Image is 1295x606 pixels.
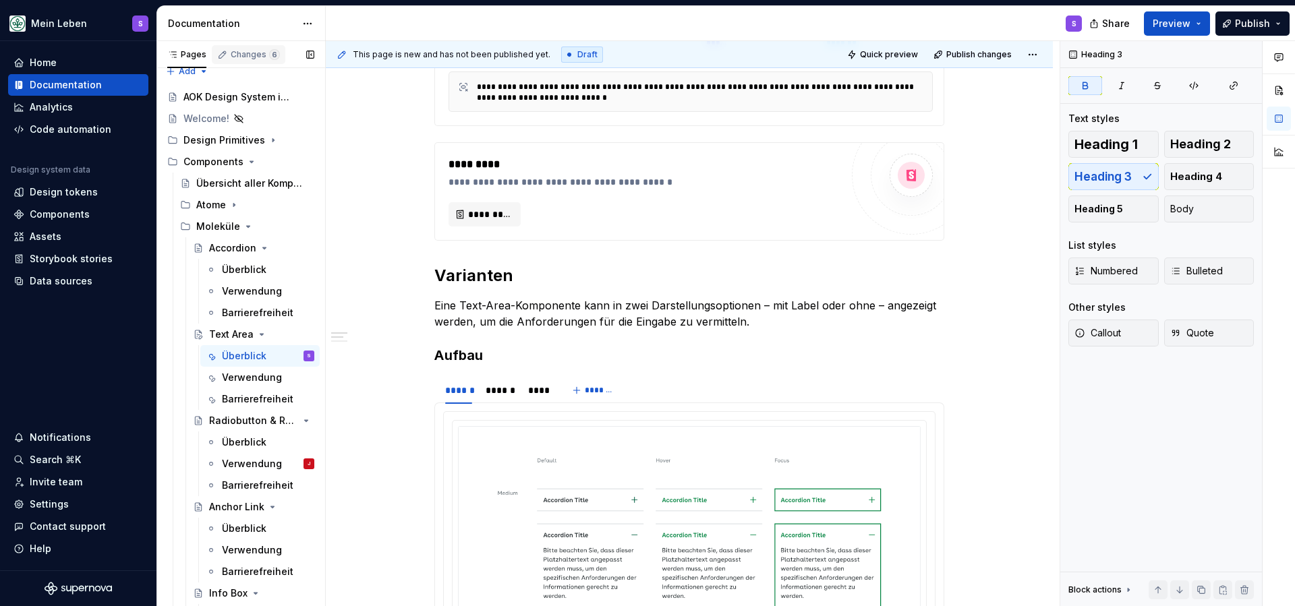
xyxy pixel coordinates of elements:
[1068,301,1126,314] div: Other styles
[8,204,148,225] a: Components
[30,453,81,466] div: Search ⌘K
[8,449,148,471] button: Search ⌘K
[188,496,320,518] a: Anchor Link
[183,90,295,104] div: AOK Design System in Arbeit
[222,457,282,471] div: Verwendung
[1102,17,1130,30] span: Share
[30,520,106,533] div: Contact support
[222,306,293,320] div: Barrierefreiheit
[8,270,148,292] a: Data sources
[8,538,148,559] button: Help
[162,108,320,129] a: Welcome!
[30,542,51,555] div: Help
[1170,326,1214,340] span: Quote
[200,561,320,582] a: Barrierefreiheit
[31,17,87,30] div: Mein Leben
[11,164,90,175] div: Design system data
[200,259,320,280] a: Überblick
[196,220,240,233] div: Moleküle
[1068,580,1134,599] div: Block actions
[200,388,320,410] a: Barrierefreiheit
[188,324,320,345] a: Text Area
[222,263,266,276] div: Überblick
[175,173,320,194] a: Übersicht aller Komponenten
[200,367,320,388] a: Verwendung
[1164,195,1255,222] button: Body
[200,345,320,367] a: ÜberblickS
[1083,11,1139,36] button: Share
[1153,17,1190,30] span: Preview
[1072,18,1076,29] div: S
[1074,138,1138,151] span: Heading 1
[30,252,113,266] div: Storybook stories
[1068,239,1116,252] div: List styles
[30,208,90,221] div: Components
[1068,131,1159,158] button: Heading 1
[8,52,148,73] a: Home
[8,226,148,247] a: Assets
[222,435,266,449] div: Überblick
[30,431,91,444] div: Notifications
[168,17,295,30] div: Documentation
[30,78,102,92] div: Documentation
[200,453,320,475] a: VerwendungJ
[30,123,111,136] div: Code automation
[1170,170,1222,183] span: Heading 4
[222,522,266,535] div: Überblick
[30,475,82,489] div: Invite team
[1068,195,1159,222] button: Heading 5
[577,49,598,60] span: Draft
[307,349,311,363] div: S
[209,241,256,255] div: Accordion
[222,349,266,363] div: Überblick
[45,582,112,595] svg: Supernova Logo
[1074,264,1138,278] span: Numbered
[1068,584,1122,595] div: Block actions
[222,543,282,557] div: Verwendung
[1164,257,1255,284] button: Bulleted
[200,280,320,302] a: Verwendung
[1164,131,1255,158] button: Heading 2
[222,284,282,298] div: Verwendung
[434,347,483,363] strong: Aufbau
[8,119,148,140] a: Code automation
[138,18,143,29] div: S
[183,112,229,125] div: Welcome!
[179,66,196,77] span: Add
[200,431,320,453] a: Überblick
[1068,257,1159,284] button: Numbered
[162,129,320,151] div: Design Primitives
[946,49,1012,60] span: Publish changes
[196,198,226,212] div: Atome
[8,74,148,96] a: Documentation
[209,328,254,341] div: Text Area
[209,500,264,514] div: Anchor Link
[175,194,320,216] div: Atome
[353,49,550,60] span: This page is new and has not been published yet.
[1144,11,1210,36] button: Preview
[434,265,944,286] h2: Varianten
[1068,320,1159,346] button: Callout
[167,49,206,60] div: Pages
[183,155,243,169] div: Components
[8,493,148,515] a: Settings
[8,516,148,537] button: Contact support
[209,414,298,427] div: Radiobutton & Radiobutton Group
[162,86,320,108] a: AOK Design System in Arbeit
[30,100,73,114] div: Analytics
[30,185,98,199] div: Design tokens
[30,497,69,511] div: Settings
[222,479,293,492] div: Barrierefreiheit
[929,45,1018,64] button: Publish changes
[1170,138,1231,151] span: Heading 2
[8,248,148,270] a: Storybook stories
[175,216,320,237] div: Moleküle
[222,371,282,384] div: Verwendung
[8,427,148,448] button: Notifications
[200,539,320,561] a: Verwendung
[1170,264,1223,278] span: Bulleted
[1170,202,1194,216] span: Body
[1068,112,1120,125] div: Text styles
[200,518,320,539] a: Überblick
[434,297,944,330] p: Eine Text-Area-Komponente kann in zwei Darstellungsoptionen – mit Label oder ohne – angezeigt wer...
